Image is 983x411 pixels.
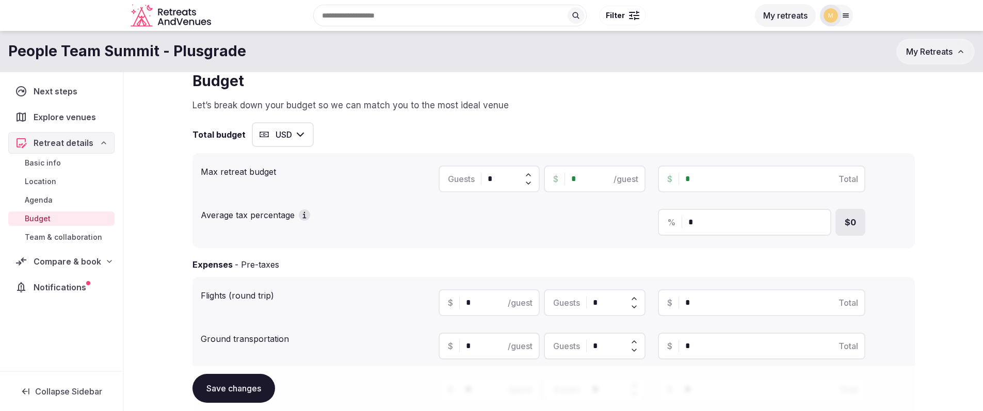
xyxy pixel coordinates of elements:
span: /guest [508,297,533,309]
button: My Retreats [896,39,975,64]
div: - Pre-taxes [235,258,279,271]
span: Guests [448,173,475,185]
span: Total [839,173,858,185]
div: Flights (round trip) [201,285,430,302]
span: Retreat details [34,137,93,149]
a: Agenda [8,193,115,207]
div: Average tax percentage [201,205,430,221]
a: Budget [8,211,115,226]
span: /guest [508,340,533,352]
p: Let’s break down your budget so we can match you to the most ideal venue [192,100,915,112]
a: My retreats [755,10,816,21]
button: Filter [599,6,646,25]
a: Notifications [8,276,115,298]
div: Max retreat budget [201,161,430,178]
span: Notifications [34,281,90,293]
span: $ [448,297,453,309]
a: Basic info [8,156,115,170]
span: Filter [606,10,625,21]
span: $ [667,340,672,352]
h1: People Team Summit - Plusgrade [8,41,246,61]
h2: Total budget [192,128,246,141]
span: Collapse Sidebar [35,386,102,397]
div: Ground transportation [201,328,430,345]
span: /guest [614,173,638,185]
span: Next steps [34,85,82,97]
a: Explore venues [8,106,115,128]
span: Total [839,340,858,352]
span: Explore venues [34,111,100,123]
span: Compare & book [34,255,101,268]
span: $ [448,340,453,352]
button: My retreats [755,4,816,27]
span: Location [25,176,56,187]
span: Guests [553,340,580,352]
span: My Retreats [906,46,953,57]
img: mana.vakili [824,8,838,23]
h1: Budget [192,71,915,91]
button: USD [252,122,314,147]
button: Collapse Sidebar [8,380,115,403]
span: $0 [845,216,856,228]
span: Agenda [25,195,53,205]
span: $ [667,297,672,309]
span: Total [839,297,858,309]
a: Team & collaboration [8,230,115,244]
a: Next steps [8,80,115,102]
a: Visit the homepage [131,4,213,27]
span: $ [553,173,558,185]
button: Save changes [192,374,275,403]
span: $ [667,173,672,185]
span: Team & collaboration [25,232,102,242]
span: Basic info [25,158,61,168]
svg: Retreats and Venues company logo [131,4,213,27]
a: Location [8,174,115,189]
h2: Expenses [192,258,233,271]
span: Budget [25,213,51,224]
span: Guests [553,297,580,309]
span: % [667,216,675,228]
